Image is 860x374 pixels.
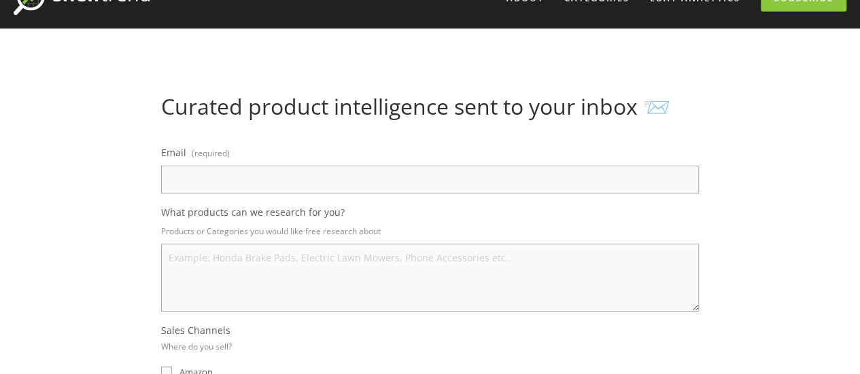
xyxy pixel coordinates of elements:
h1: Curated product intelligence sent to your inbox 📨 [161,94,699,119]
span: (required) [191,143,229,163]
p: Where do you sell? [161,337,232,356]
span: Sales Channels [161,324,230,337]
span: Email [161,146,186,159]
span: What products can we research for you? [161,206,345,219]
p: Products or Categories you would like free research about [161,221,699,241]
